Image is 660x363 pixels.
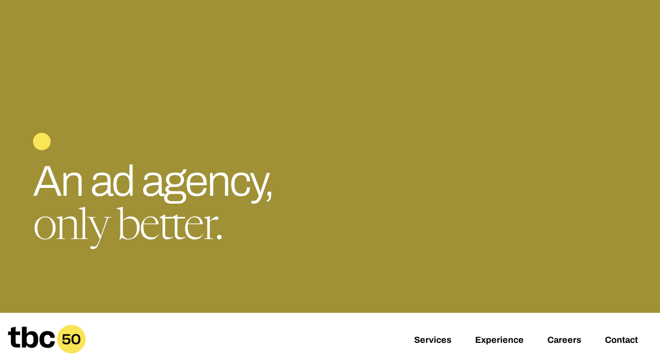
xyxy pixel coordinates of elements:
a: Contact [605,335,638,347]
a: Home [8,347,86,357]
a: Careers [547,335,581,347]
span: only better. [33,207,222,250]
span: An ad agency, [33,158,273,205]
a: Services [414,335,451,347]
a: Experience [475,335,524,347]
